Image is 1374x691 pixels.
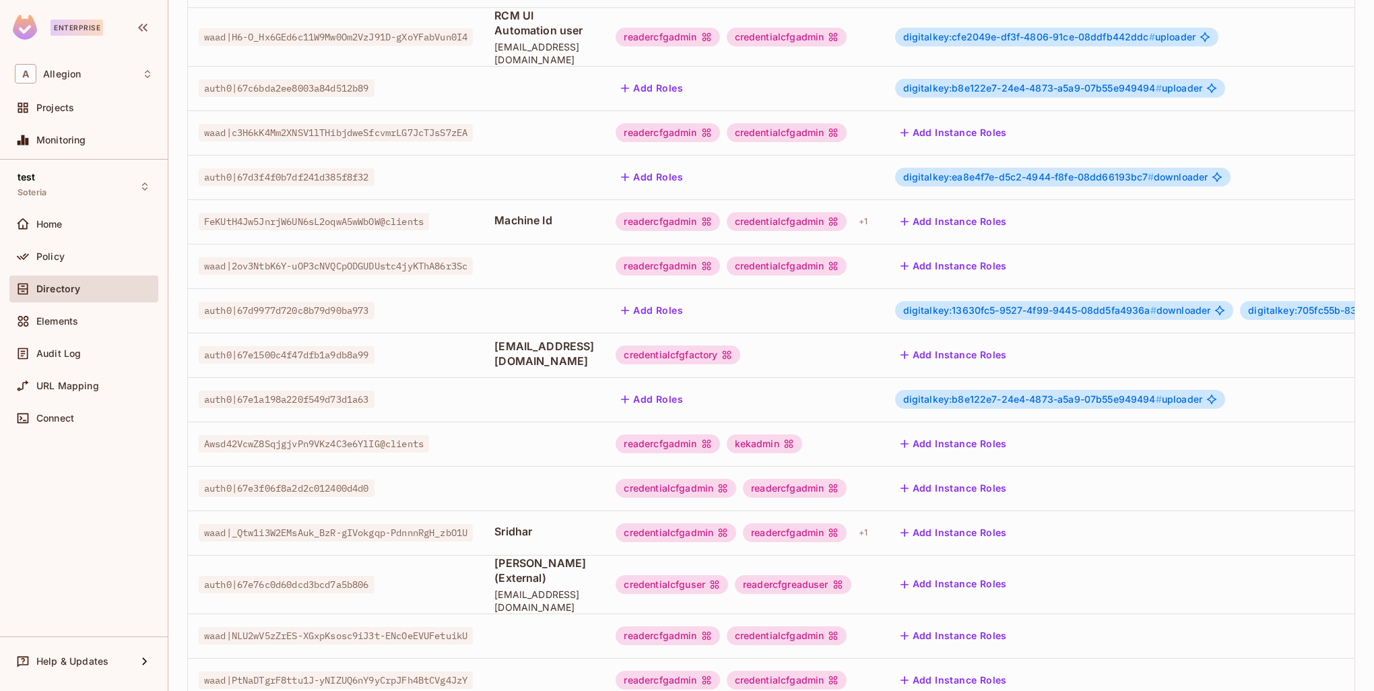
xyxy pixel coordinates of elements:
div: credentialcfgfactory [616,345,740,364]
div: readercfgadmin [616,28,719,46]
span: auth0|67e1a198a220f549d73d1a63 [199,391,374,408]
span: digitalkey:b8e122e7-24e4-4873-a5a9-07b55e949494 [903,82,1162,94]
button: Add Instance Roles [895,574,1012,595]
span: uploader [903,83,1202,94]
span: Workspace: Allegion [43,69,81,79]
span: auth0|67e3f06f8a2d2c012400d4d0 [199,480,374,497]
span: Help & Updates [36,656,108,667]
div: credentialcfgadmin [727,123,847,142]
button: Add Roles [616,77,688,99]
div: readercfgadmin [616,434,719,453]
span: waad|NLU2wV5zZrES-XGxpKsosc9iJ3t-ENcOeEVUFetuikU [199,627,473,645]
span: A [15,64,36,84]
button: Add Instance Roles [895,255,1012,277]
div: readercfgadmin [616,626,719,645]
div: Enterprise [51,20,103,36]
button: Add Instance Roles [895,625,1012,647]
span: # [1156,393,1162,405]
div: credentialcfguser [616,575,728,594]
span: Elements [36,316,78,327]
span: waad|PtNaDTgrF8ttu1J-yNIZUQ6nY9yCrpJFh4BtCVg4JzY [199,671,473,689]
div: readercfgreaduser [735,575,851,594]
span: auth0|67d3f4f0b7df241d385f8f32 [199,168,374,186]
div: kekadmin [727,434,802,453]
button: Add Roles [616,300,688,321]
div: credentialcfgadmin [727,212,847,231]
span: Sridhar [494,524,594,539]
span: # [1149,31,1155,42]
button: Add Instance Roles [895,344,1012,366]
button: Add Instance Roles [895,122,1012,143]
div: credentialcfgadmin [616,479,736,498]
span: downloader [903,172,1208,183]
div: readercfgadmin [616,123,719,142]
div: credentialcfgadmin [727,671,847,690]
button: Add Roles [616,389,688,410]
button: Add Roles [616,166,688,188]
span: Projects [36,102,74,113]
div: credentialcfgadmin [727,28,847,46]
button: Add Instance Roles [895,669,1012,691]
span: auth0|67c6bda2ee8003a84d512b89 [199,79,374,97]
div: readercfgadmin [743,479,847,498]
div: + 1 [853,211,873,232]
span: [EMAIL_ADDRESS][DOMAIN_NAME] [494,339,594,368]
span: FeKUtH4Jw5JnrjW6UN6sL2oqwA5wWbOW@clients [199,213,429,230]
span: waad|2ov3NtbK6Y-uOP3cNVQCpODGUDUstc4jyKThA86r3Sc [199,257,473,275]
button: Add Instance Roles [895,478,1012,499]
div: readercfgadmin [743,523,847,542]
div: readercfgadmin [616,671,719,690]
span: [PERSON_NAME] (External) [494,556,594,585]
span: waad|c3H6kK4Mm2XNSV1lTHibjdweSfcvmrLG7JcTJsS7zEA [199,124,473,141]
button: Add Instance Roles [895,522,1012,544]
span: auth0|67d9977d720c8b79d90ba973 [199,302,374,319]
span: auth0|67e1500c4f47dfb1a9db8a99 [199,346,374,364]
span: digitalkey:b8e122e7-24e4-4873-a5a9-07b55e949494 [903,393,1162,405]
button: Add Instance Roles [895,433,1012,455]
span: [EMAIL_ADDRESS][DOMAIN_NAME] [494,588,594,614]
div: readercfgadmin [616,212,719,231]
span: downloader [903,305,1211,316]
span: Directory [36,284,80,294]
button: Add Instance Roles [895,211,1012,232]
span: digitalkey:cfe2049e-df3f-4806-91ce-08ddfb442ddc [903,31,1155,42]
span: Connect [36,413,74,424]
span: Monitoring [36,135,86,145]
span: Policy [36,251,65,262]
span: [EMAIL_ADDRESS][DOMAIN_NAME] [494,40,594,66]
span: Machine Id [494,213,594,228]
img: SReyMgAAAABJRU5ErkJggg== [13,15,37,40]
span: test [18,172,36,183]
span: waad|H6-O_Hx6GEd6c11W9Mw0Om2VzJ91D-gXoYFabVun0I4 [199,28,473,46]
span: URL Mapping [36,381,99,391]
span: digitalkey:ea8e4f7e-d5c2-4944-f8fe-08dd66193bc7 [903,171,1154,183]
span: # [1150,304,1156,316]
div: credentialcfgadmin [727,257,847,275]
span: # [1148,171,1154,183]
span: uploader [903,394,1202,405]
span: Awsd42VcwZ8SqjgjvPn9VKz4C3e6YlIG@clients [199,435,429,453]
span: # [1156,82,1162,94]
span: Soteria [18,187,46,198]
span: Audit Log [36,348,81,359]
div: credentialcfgadmin [727,626,847,645]
span: Home [36,219,63,230]
div: credentialcfgadmin [616,523,736,542]
div: readercfgadmin [616,257,719,275]
span: uploader [903,32,1196,42]
div: + 1 [853,522,873,544]
span: RCM UI Automation user [494,8,594,38]
span: waad|_Qtw1i3W2EMsAuk_BzR-gIVokgqp-PdnnnRgH_zbO1U [199,524,473,541]
span: auth0|67e76c0d60dcd3bcd7a5b806 [199,576,374,593]
span: digitalkey:13630fc5-9527-4f99-9445-08dd5fa4936a [903,304,1156,316]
